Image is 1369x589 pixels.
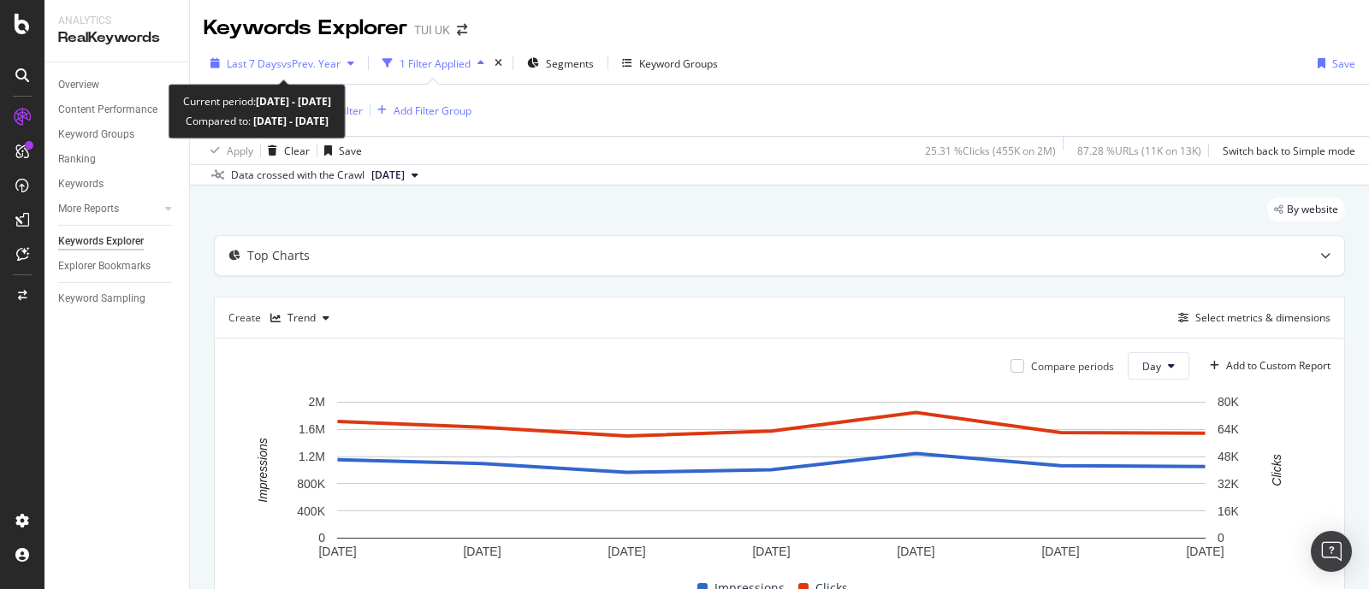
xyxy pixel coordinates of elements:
[297,477,325,491] text: 800K
[287,313,316,323] div: Trend
[371,168,405,183] span: 2025 Sep. 2nd
[1041,545,1079,558] text: [DATE]
[364,165,425,186] button: [DATE]
[414,21,450,38] div: TUI UK
[318,532,325,545] text: 0
[639,56,718,71] div: Keyword Groups
[186,111,329,131] div: Compared to:
[58,233,144,250] div: Keywords Explorer
[1186,545,1224,558] text: [DATE]
[58,150,96,168] div: Ranking
[227,56,282,71] span: Last 7 Days
[58,290,145,308] div: Keyword Sampling
[546,56,594,71] span: Segments
[282,56,341,71] span: vs Prev. Year
[339,144,362,158] div: Save
[1218,477,1240,491] text: 32K
[1218,422,1240,436] text: 64K
[1203,352,1330,380] button: Add to Custom Report
[520,50,601,77] button: Segments
[752,545,790,558] text: [DATE]
[58,175,177,193] a: Keywords
[183,91,331,111] div: Current period:
[58,101,177,119] a: Content Performance
[58,200,119,218] div: More Reports
[247,247,310,264] div: Top Charts
[261,137,310,164] button: Clear
[1226,361,1330,371] div: Add to Custom Report
[1311,531,1352,572] div: Open Intercom Messenger
[1332,56,1355,71] div: Save
[299,422,325,436] text: 1.6M
[1128,352,1189,380] button: Day
[264,304,336,332] button: Trend
[1267,197,1345,221] div: legacy label
[1195,310,1330,325] div: Select metrics & dimensions
[1287,204,1338,215] span: By website
[1142,359,1161,374] span: Day
[317,137,362,164] button: Save
[204,50,361,77] button: Last 7 DaysvsPrev. Year
[58,233,177,250] a: Keywords Explorer
[227,144,253,158] div: Apply
[1218,396,1240,409] text: 80K
[1216,137,1355,164] button: Switch back to Simple mode
[204,137,253,164] button: Apply
[204,14,407,43] div: Keywords Explorer
[1218,450,1240,463] text: 48K
[58,76,99,94] div: Overview
[1218,504,1240,518] text: 16K
[1218,532,1224,545] text: 0
[251,114,329,128] b: [DATE] - [DATE]
[463,545,501,558] text: [DATE]
[1171,308,1330,328] button: Select metrics & dimensions
[228,304,336,332] div: Create
[58,101,157,119] div: Content Performance
[58,126,134,144] div: Keyword Groups
[231,168,364,183] div: Data crossed with the Crawl
[58,257,177,275] a: Explorer Bookmarks
[58,290,177,308] a: Keyword Sampling
[615,50,725,77] button: Keyword Groups
[376,50,491,77] button: 1 Filter Applied
[925,144,1056,158] div: 25.31 % Clicks ( 455K on 2M )
[309,396,325,409] text: 2M
[58,28,175,48] div: RealKeywords
[58,257,151,275] div: Explorer Bookmarks
[1223,144,1355,158] div: Switch back to Simple mode
[394,103,471,118] div: Add Filter Group
[58,14,175,28] div: Analytics
[299,450,325,463] text: 1.2M
[457,24,467,36] div: arrow-right-arrow-left
[58,200,160,218] a: More Reports
[607,545,645,558] text: [DATE]
[58,150,177,168] a: Ranking
[491,55,506,72] div: times
[58,175,104,193] div: Keywords
[400,56,471,71] div: 1 Filter Applied
[1031,359,1114,374] div: Compare periods
[1270,455,1283,486] text: Clicks
[256,94,331,109] b: [DATE] - [DATE]
[318,545,356,558] text: [DATE]
[297,504,325,518] text: 400K
[284,144,310,158] div: Clear
[897,545,934,558] text: [DATE]
[58,76,177,94] a: Overview
[228,393,1314,564] svg: A chart.
[1077,144,1201,158] div: 87.28 % URLs ( 11K on 13K )
[58,126,177,144] a: Keyword Groups
[370,100,471,121] button: Add Filter Group
[256,439,270,503] text: Impressions
[1311,50,1355,77] button: Save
